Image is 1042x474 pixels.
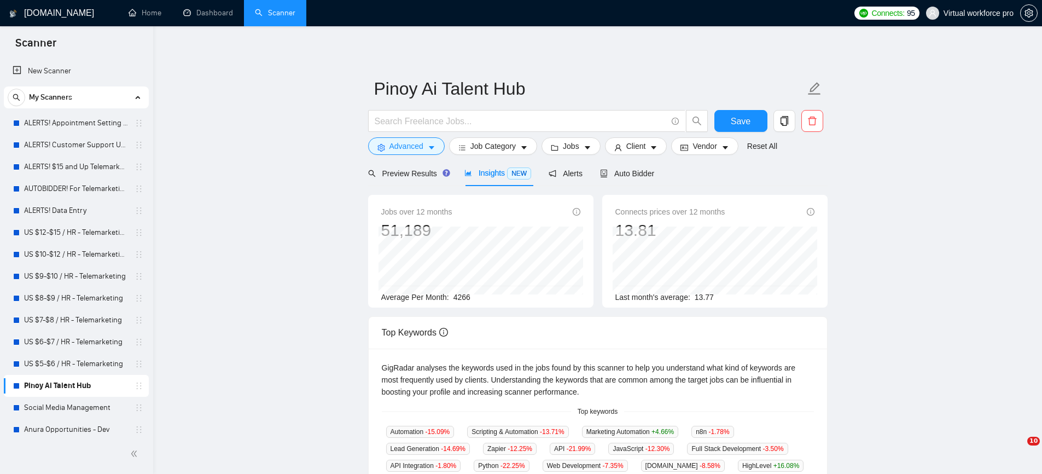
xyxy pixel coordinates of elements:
[389,140,423,152] span: Advanced
[571,407,624,417] span: Top keywords
[542,137,601,155] button: folderJobscaret-down
[567,445,591,453] span: -21.99 %
[135,272,143,281] span: holder
[24,265,128,287] a: US $9-$10 / HR - Telemarketing
[453,293,470,302] span: 4266
[24,178,128,200] a: AUTOBIDDER! For Telemarketing in the [GEOGRAPHIC_DATA]
[500,462,525,470] span: -22.25 %
[29,86,72,108] span: My Scanners
[714,110,767,132] button: Save
[680,143,688,152] span: idcard
[686,116,707,126] span: search
[540,428,564,436] span: -13.71 %
[600,170,608,177] span: robot
[449,137,537,155] button: barsJob Categorycaret-down
[8,94,25,101] span: search
[428,143,435,152] span: caret-down
[183,8,233,18] a: dashboardDashboard
[807,82,822,96] span: edit
[549,170,556,177] span: notification
[255,8,295,18] a: searchScanner
[24,222,128,244] a: US $12-$15 / HR - Telemarketing
[763,445,784,453] span: -3.50 %
[24,419,128,441] a: Anura Opportunities - Dev
[135,206,143,215] span: holder
[9,5,17,22] img: logo
[651,428,674,436] span: +4.66 %
[1027,437,1040,446] span: 10
[135,119,143,128] span: holder
[507,167,531,180] span: NEW
[382,317,814,348] div: Top Keywords
[135,250,143,259] span: holder
[859,9,868,18] img: upwork-logo.png
[24,244,128,265] a: US $10-$12 / HR - Telemarketing
[8,89,25,106] button: search
[550,443,595,455] span: API
[135,360,143,368] span: holder
[773,462,800,470] span: +16.08 %
[368,170,376,177] span: search
[470,140,516,152] span: Job Category
[695,293,714,302] span: 13.77
[13,60,140,82] a: New Scanner
[135,425,143,434] span: holder
[24,112,128,134] a: ALERTS! Appointment Setting or Cold Calling
[641,460,725,472] span: [DOMAIN_NAME]
[801,110,823,132] button: delete
[615,293,690,302] span: Last month's average:
[774,116,795,126] span: copy
[1020,4,1038,22] button: setting
[802,116,823,126] span: delete
[508,445,532,453] span: -12.25 %
[645,445,670,453] span: -12.30 %
[691,426,734,438] span: n8n
[135,381,143,390] span: holder
[377,143,385,152] span: setting
[135,163,143,171] span: holder
[386,443,470,455] span: Lead Generation
[700,462,720,470] span: -8.58 %
[551,143,558,152] span: folder
[929,9,936,17] span: user
[426,428,450,436] span: -15.09 %
[1020,9,1038,18] a: setting
[439,328,448,337] span: info-circle
[608,443,674,455] span: JavaScript
[7,35,65,58] span: Scanner
[386,460,461,472] span: API Integration
[381,293,449,302] span: Average Per Month:
[368,169,447,178] span: Preview Results
[368,137,445,155] button: settingAdvancedcaret-down
[4,86,149,441] li: My Scanners
[24,287,128,309] a: US $8-$9 / HR - Telemarketing
[615,206,725,218] span: Connects prices over 12 months
[24,134,128,156] a: ALERTS! Customer Support USA
[687,443,788,455] span: Full Stack Development
[747,140,777,152] a: Reset All
[467,426,568,438] span: Scripting & Automation
[375,114,667,128] input: Search Freelance Jobs...
[773,110,795,132] button: copy
[441,168,451,178] div: Tooltip anchor
[464,169,531,177] span: Insights
[24,331,128,353] a: US $6-$7 / HR - Telemarketing
[24,200,128,222] a: ALERTS! Data Entry
[458,143,466,152] span: bars
[135,141,143,149] span: holder
[872,7,905,19] span: Connects:
[464,169,472,177] span: area-chart
[1021,9,1037,18] span: setting
[686,110,708,132] button: search
[435,462,456,470] span: -1.80 %
[600,169,654,178] span: Auto Bidder
[129,8,161,18] a: homeHome
[549,169,583,178] span: Alerts
[135,316,143,325] span: holder
[738,460,804,472] span: HighLevel
[135,294,143,303] span: holder
[709,428,730,436] span: -1.78 %
[907,7,915,19] span: 95
[807,208,814,216] span: info-circle
[382,362,814,398] div: GigRadar analyses the keywords used in the jobs found by this scanner to help you understand what...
